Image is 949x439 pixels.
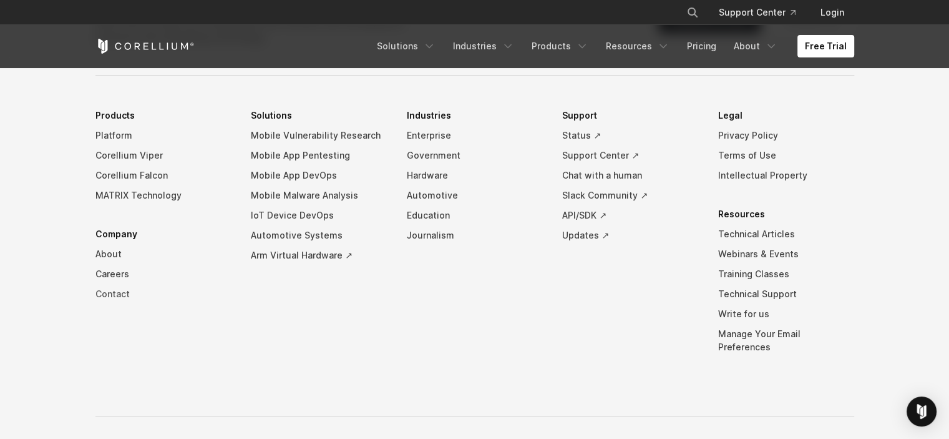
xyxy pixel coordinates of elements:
a: Industries [445,35,522,57]
a: Corellium Falcon [95,165,231,185]
a: Enterprise [407,126,543,146]
a: Corellium Home [95,39,195,54]
a: Contact [95,284,231,304]
a: API/SDK ↗ [562,205,698,225]
a: Login [810,1,854,24]
a: Corellium Viper [95,146,231,165]
a: IoT Device DevOps [251,205,387,225]
a: MATRIX Technology [95,185,231,205]
div: Navigation Menu [95,106,854,376]
a: Free Trial [797,35,854,57]
a: Technical Articles [718,224,854,244]
div: Navigation Menu [369,35,854,57]
a: Terms of Use [718,146,854,165]
a: Mobile App DevOps [251,165,387,185]
a: Privacy Policy [718,126,854,146]
a: Slack Community ↗ [562,185,698,205]
a: Write for us [718,304,854,324]
a: Automotive [407,185,543,205]
a: Manage Your Email Preferences [718,324,854,357]
a: Hardware [407,165,543,185]
a: Education [407,205,543,225]
a: About [726,35,785,57]
a: Resources [598,35,677,57]
a: Support Center ↗ [562,146,698,165]
a: Updates ↗ [562,225,698,245]
a: Mobile Malware Analysis [251,185,387,205]
a: Chat with a human [562,165,698,185]
a: About [95,244,231,264]
a: Products [524,35,596,57]
a: Mobile App Pentesting [251,146,387,165]
a: Solutions [369,35,443,57]
a: Government [407,146,543,165]
div: Navigation Menu [671,1,854,24]
a: Mobile Vulnerability Research [251,126,387,146]
a: Technical Support [718,284,854,304]
a: Automotive Systems [251,225,387,245]
a: Support Center [709,1,805,24]
div: Open Intercom Messenger [907,397,937,427]
a: Platform [95,126,231,146]
a: Status ↗ [562,126,698,146]
a: Webinars & Events [718,244,854,264]
a: Careers [95,264,231,284]
a: Pricing [679,35,724,57]
button: Search [681,1,704,24]
a: Arm Virtual Hardware ↗ [251,245,387,265]
a: Intellectual Property [718,165,854,185]
a: Training Classes [718,264,854,284]
a: Journalism [407,225,543,245]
